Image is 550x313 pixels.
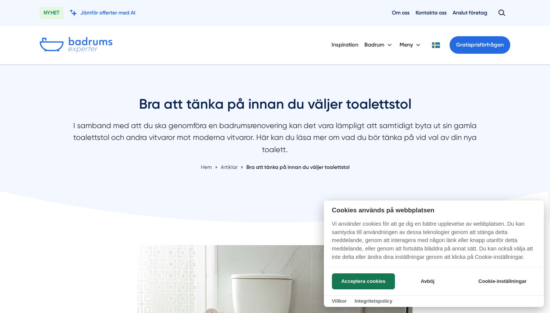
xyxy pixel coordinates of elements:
a: Integritetspolicy [354,298,392,304]
a: Villkor [332,298,347,304]
button: Avböj [397,273,458,289]
p: Vi använder cookies för att ge dig en bättre upplevelse av webbplatsen. Du kan samtycka till anvä... [324,220,544,266]
button: Acceptera cookies [332,273,395,289]
h2: Cookies används på webbplatsen [324,207,544,214]
button: Cookie-inställningar [469,273,536,289]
